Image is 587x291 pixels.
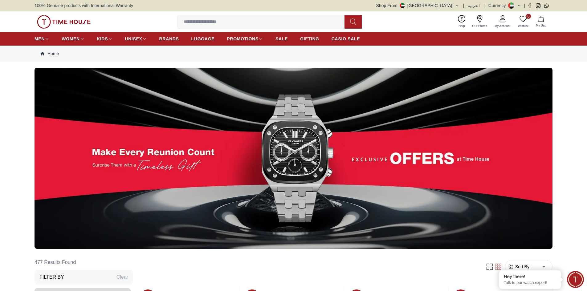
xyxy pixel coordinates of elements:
a: SALE [275,33,288,44]
span: My Account [492,24,513,28]
div: Chat Widget [567,271,584,288]
span: KIDS [97,36,108,42]
span: UNISEX [125,36,142,42]
span: | [483,2,485,9]
a: UNISEX [125,33,147,44]
img: ... [37,15,91,29]
span: 100% Genuine products with International Warranty [35,2,133,9]
a: Facebook [528,3,532,8]
a: BRANDS [159,33,179,44]
div: Currency [488,2,508,9]
div: Hey there! [504,273,556,280]
span: | [463,2,464,9]
a: KIDS [97,33,112,44]
span: WOMEN [62,36,80,42]
a: MEN [35,33,49,44]
h6: 477 Results Found [35,255,133,270]
a: GIFTING [300,33,319,44]
span: Sort By: [514,264,531,270]
a: 0Wishlist [514,14,532,30]
a: Home [41,51,59,57]
span: | [524,2,525,9]
a: LUGGAGE [191,33,215,44]
span: Wishlist [516,24,531,28]
button: العربية [468,2,480,9]
a: PROMOTIONS [227,33,263,44]
button: Shop From[GEOGRAPHIC_DATA] [376,2,459,9]
h3: Filter By [39,273,64,281]
button: Sort By: [508,264,531,270]
a: Help [455,14,469,30]
img: United Arab Emirates [400,3,405,8]
button: My Bag [532,14,550,29]
span: GIFTING [300,36,319,42]
span: BRANDS [159,36,179,42]
span: My Bag [533,23,549,28]
span: Help [456,24,467,28]
img: ... [35,68,552,249]
a: Whatsapp [544,3,549,8]
span: 0 [526,14,531,19]
a: Instagram [536,3,540,8]
span: SALE [275,36,288,42]
a: Our Stores [469,14,491,30]
span: Our Stores [470,24,490,28]
a: CASIO SALE [332,33,360,44]
span: CASIO SALE [332,36,360,42]
span: MEN [35,36,45,42]
div: Clear [116,273,128,281]
span: PROMOTIONS [227,36,259,42]
span: LUGGAGE [191,36,215,42]
a: WOMEN [62,33,84,44]
p: Talk to our watch expert! [504,280,556,285]
nav: Breadcrumb [35,46,552,62]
